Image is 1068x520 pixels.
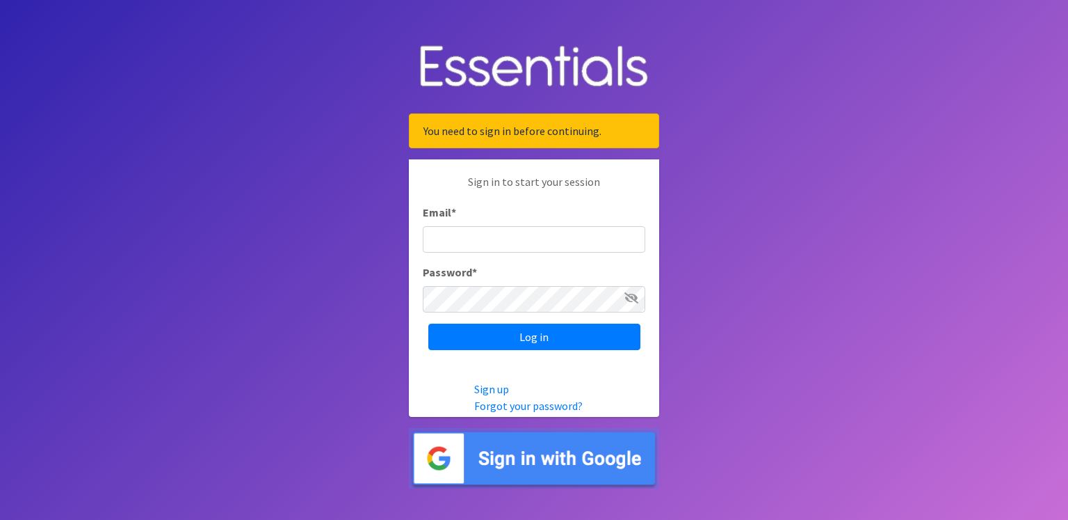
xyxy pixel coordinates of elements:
input: Log in [428,324,640,350]
a: Sign up [474,382,509,396]
label: Email [423,204,456,221]
img: Sign in with Google [409,428,659,489]
abbr: required [451,205,456,219]
a: Forgot your password? [474,399,583,413]
div: You need to sign in before continuing. [409,113,659,148]
img: Human Essentials [409,31,659,103]
p: Sign in to start your session [423,173,645,204]
label: Password [423,264,477,281]
abbr: required [472,265,477,279]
